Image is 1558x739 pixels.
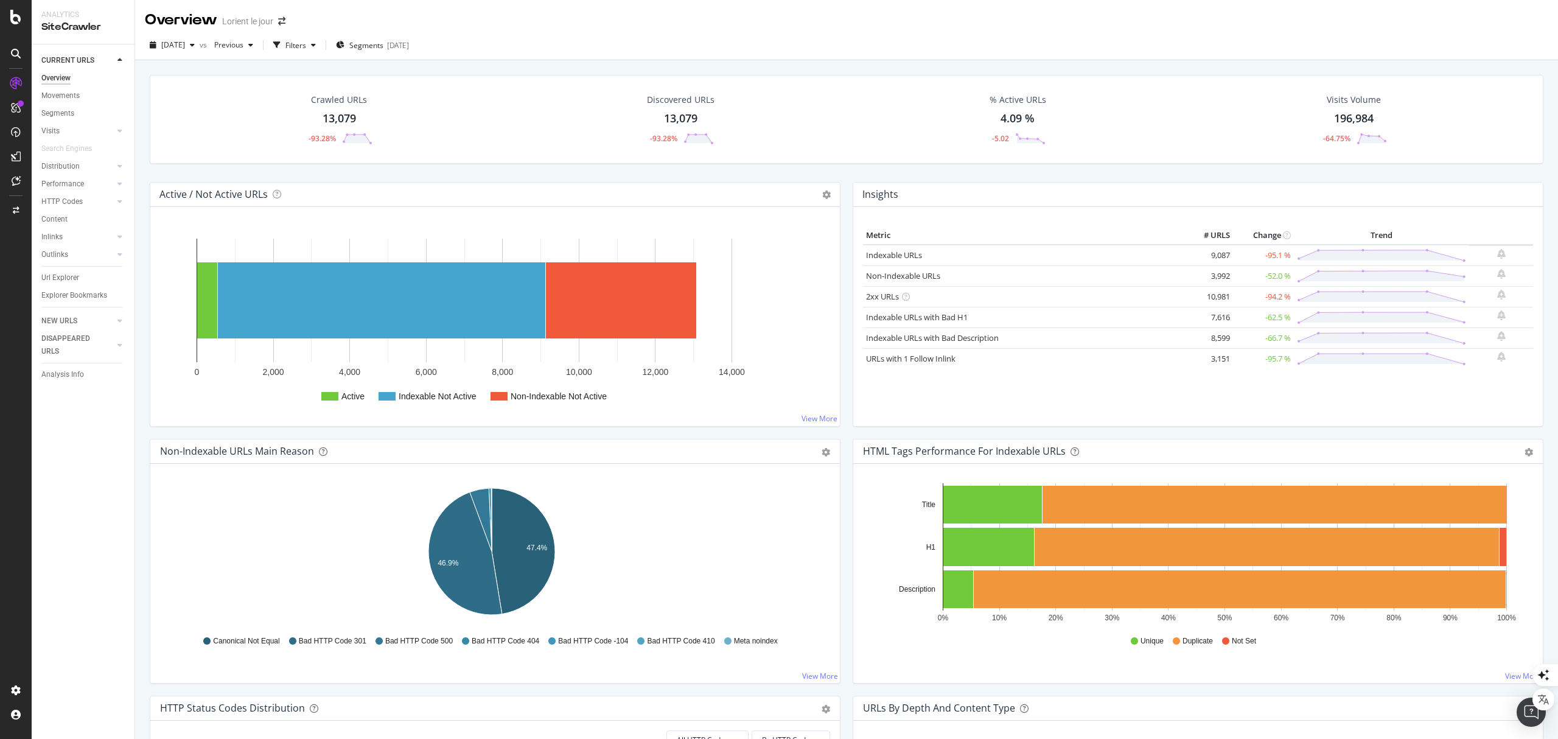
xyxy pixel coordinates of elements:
[1497,614,1516,622] text: 100%
[41,231,63,243] div: Inlinks
[992,133,1009,144] div: -5.02
[41,142,92,155] div: Search Engines
[866,353,955,364] a: URLs with 1 Follow Inlink
[1233,286,1294,307] td: -94.2 %
[268,35,321,55] button: Filters
[41,248,114,261] a: Outlinks
[331,35,414,55] button: Segments[DATE]
[1184,327,1233,348] td: 8,599
[41,332,103,358] div: DISAPPEARED URLS
[41,72,126,85] a: Overview
[664,111,697,127] div: 13,079
[863,702,1015,714] div: URLs by Depth and Content Type
[41,178,84,191] div: Performance
[222,15,273,27] div: Lorient le jour
[1184,286,1233,307] td: 10,981
[41,142,104,155] a: Search Engines
[863,483,1526,625] svg: A chart.
[1294,226,1469,245] th: Trend
[323,111,356,127] div: 13,079
[438,559,458,567] text: 46.9%
[213,636,279,646] span: Canonical Not Equal
[492,367,513,377] text: 8,000
[1386,614,1401,622] text: 80%
[1233,348,1294,369] td: -95.7 %
[416,367,437,377] text: 6,000
[41,107,126,120] a: Segments
[558,636,628,646] span: Bad HTTP Code -104
[41,89,80,102] div: Movements
[1232,636,1256,646] span: Not Set
[341,391,365,401] text: Active
[1497,352,1506,362] div: bell-plus
[385,636,453,646] span: Bad HTTP Code 500
[41,271,126,284] a: Url Explorer
[1334,111,1374,127] div: 196,984
[41,160,80,173] div: Distribution
[41,195,114,208] a: HTTP Codes
[643,367,669,377] text: 12,000
[41,289,107,302] div: Explorer Bookmarks
[41,315,77,327] div: NEW URLS
[1497,310,1506,320] div: bell-plus
[1184,226,1233,245] th: # URLS
[41,125,60,138] div: Visits
[209,40,243,50] span: Previous
[1161,614,1176,622] text: 40%
[309,133,336,144] div: -93.28%
[472,636,539,646] span: Bad HTTP Code 404
[1217,614,1232,622] text: 50%
[41,368,84,381] div: Analysis Info
[1141,636,1164,646] span: Unique
[1184,307,1233,327] td: 7,616
[1505,671,1541,681] a: View More
[1497,290,1506,299] div: bell-plus
[1323,133,1350,144] div: -64.75%
[41,178,114,191] a: Performance
[990,94,1046,106] div: % Active URLs
[160,702,305,714] div: HTTP Status Codes Distribution
[719,367,745,377] text: 14,000
[160,445,314,457] div: Non-Indexable URLs Main Reason
[566,367,592,377] text: 10,000
[1049,614,1063,622] text: 20%
[41,315,114,327] a: NEW URLS
[41,160,114,173] a: Distribution
[1233,327,1294,348] td: -66.7 %
[41,368,126,381] a: Analysis Info
[339,367,360,377] text: 4,000
[195,367,200,377] text: 0
[922,500,936,509] text: Title
[41,332,114,358] a: DISAPPEARED URLS
[1233,265,1294,286] td: -52.0 %
[866,250,922,261] a: Indexable URLs
[899,585,935,594] text: Description
[926,543,936,552] text: H1
[862,186,898,203] h4: Insights
[41,72,71,85] div: Overview
[41,195,83,208] div: HTTP Codes
[992,614,1007,622] text: 10%
[263,367,284,377] text: 2,000
[285,40,306,51] div: Filters
[41,125,114,138] a: Visits
[1001,111,1035,127] div: 4.09 %
[822,705,830,713] div: gear
[160,226,830,416] div: A chart.
[526,544,547,552] text: 47.4%
[209,35,258,55] button: Previous
[866,312,968,323] a: Indexable URLs with Bad H1
[866,270,940,281] a: Non-Indexable URLs
[41,213,68,226] div: Content
[1233,226,1294,245] th: Change
[311,94,367,106] div: Crawled URLs
[41,231,114,243] a: Inlinks
[1330,614,1345,622] text: 70%
[41,271,79,284] div: Url Explorer
[387,40,409,51] div: [DATE]
[145,10,217,30] div: Overview
[41,54,94,67] div: CURRENT URLS
[866,332,999,343] a: Indexable URLs with Bad Description
[41,54,114,67] a: CURRENT URLS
